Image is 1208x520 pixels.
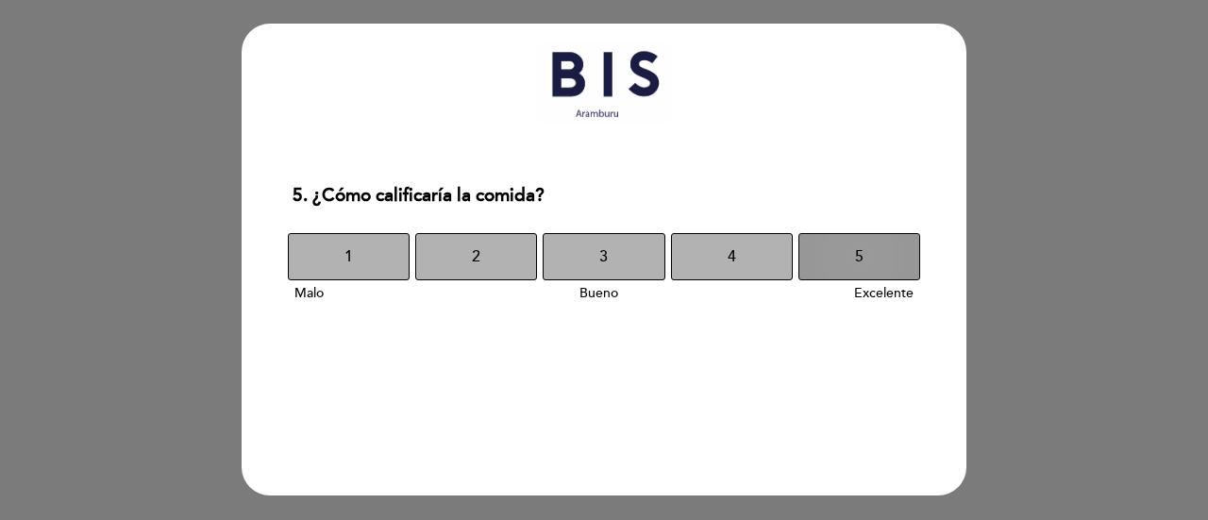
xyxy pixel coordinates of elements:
div: 5. ¿Cómo calificaría la comida? [277,173,930,219]
span: 1 [344,230,353,283]
button: 3 [543,233,664,280]
span: Excelente [854,285,914,301]
button: 1 [288,233,410,280]
span: 5 [855,230,864,283]
span: 2 [472,230,480,283]
img: header_1633535350.jpeg [538,42,670,124]
button: 5 [798,233,920,280]
button: 2 [415,233,537,280]
span: Bueno [579,285,618,301]
span: 3 [599,230,608,283]
span: 4 [728,230,736,283]
span: Malo [294,285,324,301]
button: 4 [671,233,793,280]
